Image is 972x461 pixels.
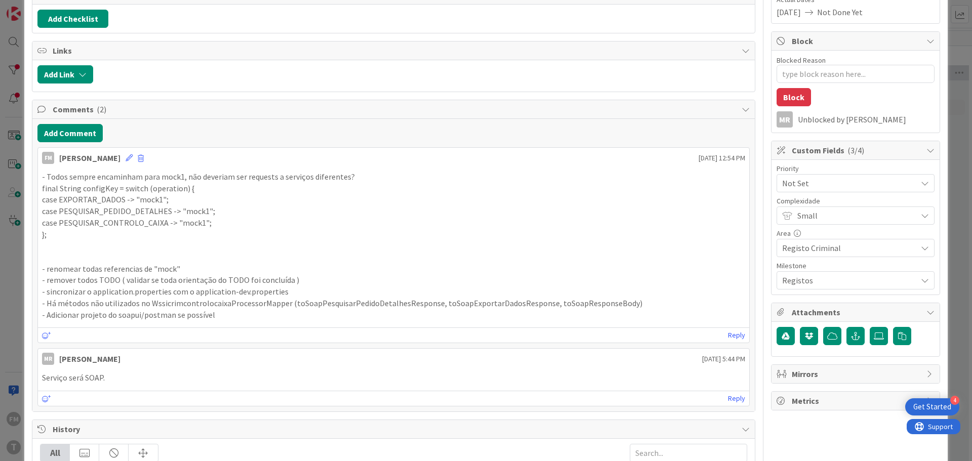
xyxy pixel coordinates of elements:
[792,368,921,380] span: Mirrors
[42,229,745,240] p: };
[782,241,912,255] span: Registo Criminal
[782,273,912,287] span: Registos
[42,309,745,321] p: - Adicionar projeto do soapui/postman se possível
[699,153,745,163] span: [DATE] 12:54 PM
[42,298,745,309] p: - Há métodos não utilizados no WssicrimcontrolocaixaProcessorMapper (toSoapPesquisarPedidoDetalhe...
[21,2,46,14] span: Support
[59,353,120,365] div: [PERSON_NAME]
[37,124,103,142] button: Add Comment
[37,65,93,83] button: Add Link
[42,263,745,275] p: - renomear todas referencias de "mock"
[42,217,745,229] p: case PESQUISAR_CONTROLO_CAIXA -> "mock1";
[797,208,912,223] span: Small
[950,396,959,405] div: 4
[817,6,863,18] span: Not Done Yet
[792,35,921,47] span: Block
[777,197,935,204] div: Complexidade
[905,398,959,415] div: Open Get Started checklist, remaining modules: 4
[42,183,745,194] p: final String configKey = switch (operation) {
[777,111,793,128] div: MR
[42,171,745,183] p: - Todos sempre encaminham para mock1, não deveriam ser requests a serviços diferentes?
[53,45,737,57] span: Links
[42,152,54,164] div: FM
[42,353,54,365] div: MR
[777,165,935,172] div: Priority
[42,205,745,217] p: case PESQUISAR_PEDIDO_DETALHES -> "mock1";
[728,392,745,405] a: Reply
[42,372,745,384] p: Serviço será SOAP.
[782,176,912,190] span: Not Set
[97,104,106,114] span: ( 2 )
[913,402,951,412] div: Get Started
[42,286,745,298] p: - sincronizar o application.properties com o application-dev.properties
[777,6,801,18] span: [DATE]
[792,144,921,156] span: Custom Fields
[728,329,745,342] a: Reply
[53,103,737,115] span: Comments
[798,115,935,124] div: Unblocked by [PERSON_NAME]
[702,354,745,364] span: [DATE] 5:44 PM
[59,152,120,164] div: [PERSON_NAME]
[792,395,921,407] span: Metrics
[777,230,935,237] div: Area
[42,194,745,205] p: case EXPORTAR_DADOS -> "mock1";
[37,10,108,28] button: Add Checklist
[777,262,935,269] div: Milestone
[792,306,921,318] span: Attachments
[777,88,811,106] button: Block
[53,423,737,435] span: History
[777,56,826,65] label: Blocked Reason
[847,145,864,155] span: ( 3/4 )
[42,274,745,286] p: - remover todos TODO ( validar se toda orientação do TODO foi concluída )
